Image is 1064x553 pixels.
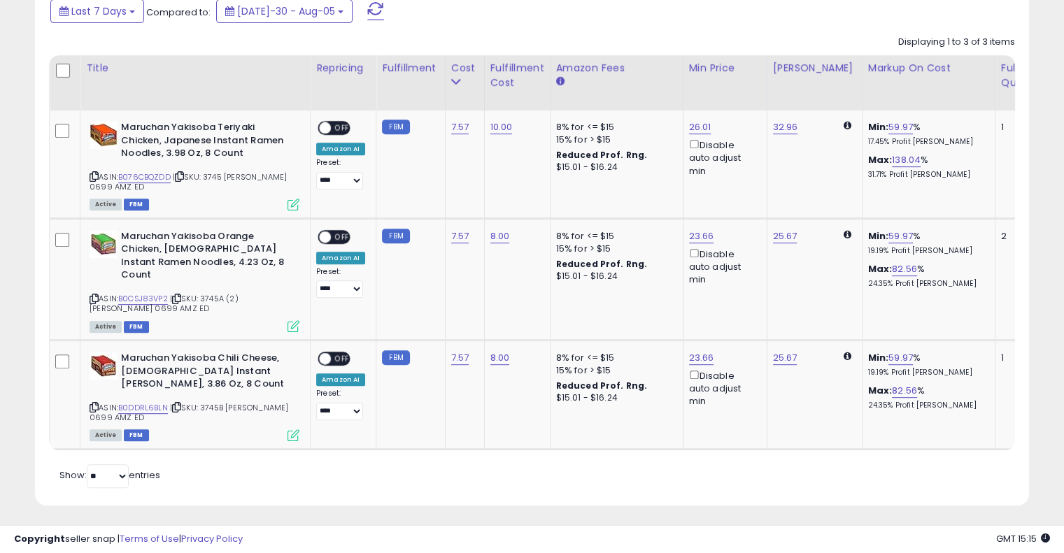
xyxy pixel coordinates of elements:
p: 24.35% Profit [PERSON_NAME] [868,401,984,410]
div: [PERSON_NAME] [773,61,856,76]
b: Min: [868,229,889,243]
a: 10.00 [490,120,513,134]
div: Preset: [316,389,365,420]
div: Amazon Fees [556,61,677,76]
small: FBM [382,120,409,134]
div: seller snap | | [14,533,243,546]
a: 7.57 [451,120,469,134]
div: % [868,121,984,147]
div: Fulfillment [382,61,439,76]
div: Disable auto adjust min [689,368,756,408]
span: FBM [124,321,149,333]
span: All listings currently available for purchase on Amazon [90,199,122,210]
p: 31.71% Profit [PERSON_NAME] [868,170,984,180]
div: Amazon AI [316,373,365,386]
p: 24.35% Profit [PERSON_NAME] [868,279,984,289]
a: Terms of Use [120,532,179,545]
a: 82.56 [892,384,917,398]
span: Last 7 Days [71,4,127,18]
span: All listings currently available for purchase on Amazon [90,429,122,441]
div: Title [86,61,304,76]
b: Max: [868,384,893,397]
b: Maruchan Yakisoba Teriyaki Chicken, Japanese Instant Ramen Noodles, 3.98 Oz, 8 Count [121,121,291,164]
span: OFF [331,122,353,134]
div: 2 [1001,230,1044,243]
a: 8.00 [490,351,510,365]
a: 23.66 [689,351,714,365]
b: Max: [868,262,893,275]
div: ASIN: [90,121,299,209]
a: 7.57 [451,351,469,365]
a: 59.97 [888,351,913,365]
div: Cost [451,61,478,76]
div: 8% for <= $15 [556,352,672,364]
span: FBM [124,429,149,441]
div: 15% for > $15 [556,134,672,146]
span: 2025-08-13 15:15 GMT [996,532,1050,545]
a: 59.97 [888,120,913,134]
div: Disable auto adjust min [689,137,756,178]
span: [DATE]-30 - Aug-05 [237,4,335,18]
p: 17.45% Profit [PERSON_NAME] [868,137,984,147]
div: ASIN: [90,230,299,331]
span: FBM [124,199,149,210]
img: 51Rxg9RSfrL._SL40_.jpg [90,230,118,258]
p: 19.19% Profit [PERSON_NAME] [868,368,984,378]
b: Reduced Prof. Rng. [556,380,648,392]
div: % [868,154,984,180]
div: 8% for <= $15 [556,121,672,134]
span: OFF [331,231,353,243]
a: 7.57 [451,229,469,243]
a: 8.00 [490,229,510,243]
div: ASIN: [90,352,299,440]
a: 25.67 [773,351,797,365]
div: Amazon AI [316,252,365,264]
span: | SKU: 3745A (2) [PERSON_NAME] 0699 AMZ ED [90,293,239,314]
span: Compared to: [146,6,211,19]
div: Amazon AI [316,143,365,155]
strong: Copyright [14,532,65,545]
a: 59.97 [888,229,913,243]
div: Fulfillable Quantity [1001,61,1049,90]
div: Preset: [316,267,365,299]
a: B076CBQZDD [118,171,171,183]
b: Reduced Prof. Rng. [556,149,648,161]
img: 512AfxMhdzL._SL40_.jpg [90,121,118,149]
b: Maruchan Yakisoba Orange Chicken, [DEMOGRAPHIC_DATA] Instant Ramen Noodles, 4.23 Oz, 8 Count [121,230,291,285]
b: Maruchan Yakisoba Chili Cheese, [DEMOGRAPHIC_DATA] Instant [PERSON_NAME], 3.86 Oz, 8 Count [121,352,291,394]
a: 26.01 [689,120,711,134]
div: Markup on Cost [868,61,989,76]
div: 15% for > $15 [556,243,672,255]
span: All listings currently available for purchase on Amazon [90,321,122,333]
div: Disable auto adjust min [689,246,756,287]
div: 1 [1001,352,1044,364]
a: 32.96 [773,120,798,134]
small: FBM [382,350,409,365]
span: | SKU: 3745 [PERSON_NAME] 0699 AMZ ED [90,171,287,192]
a: Privacy Policy [181,532,243,545]
a: 138.04 [892,153,921,167]
div: 1 [1001,121,1044,134]
div: $15.01 - $16.24 [556,392,672,404]
span: | SKU: 3745B [PERSON_NAME] 0699 AMZ ED [90,402,288,423]
a: 25.67 [773,229,797,243]
img: 51A15XpU9cL._SL40_.jpg [90,352,118,380]
div: 15% for > $15 [556,364,672,377]
div: % [868,352,984,378]
span: Show: entries [59,468,160,482]
div: $15.01 - $16.24 [556,161,672,173]
a: 23.66 [689,229,714,243]
div: % [868,230,984,256]
b: Max: [868,153,893,166]
div: Min Price [689,61,761,76]
div: Fulfillment Cost [490,61,544,90]
small: Amazon Fees. [556,76,565,88]
div: 8% for <= $15 [556,230,672,243]
span: OFF [331,353,353,365]
b: Min: [868,351,889,364]
div: % [868,385,984,410]
b: Min: [868,120,889,134]
small: FBM [382,229,409,243]
a: 82.56 [892,262,917,276]
th: The percentage added to the cost of goods (COGS) that forms the calculator for Min & Max prices. [862,55,995,110]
